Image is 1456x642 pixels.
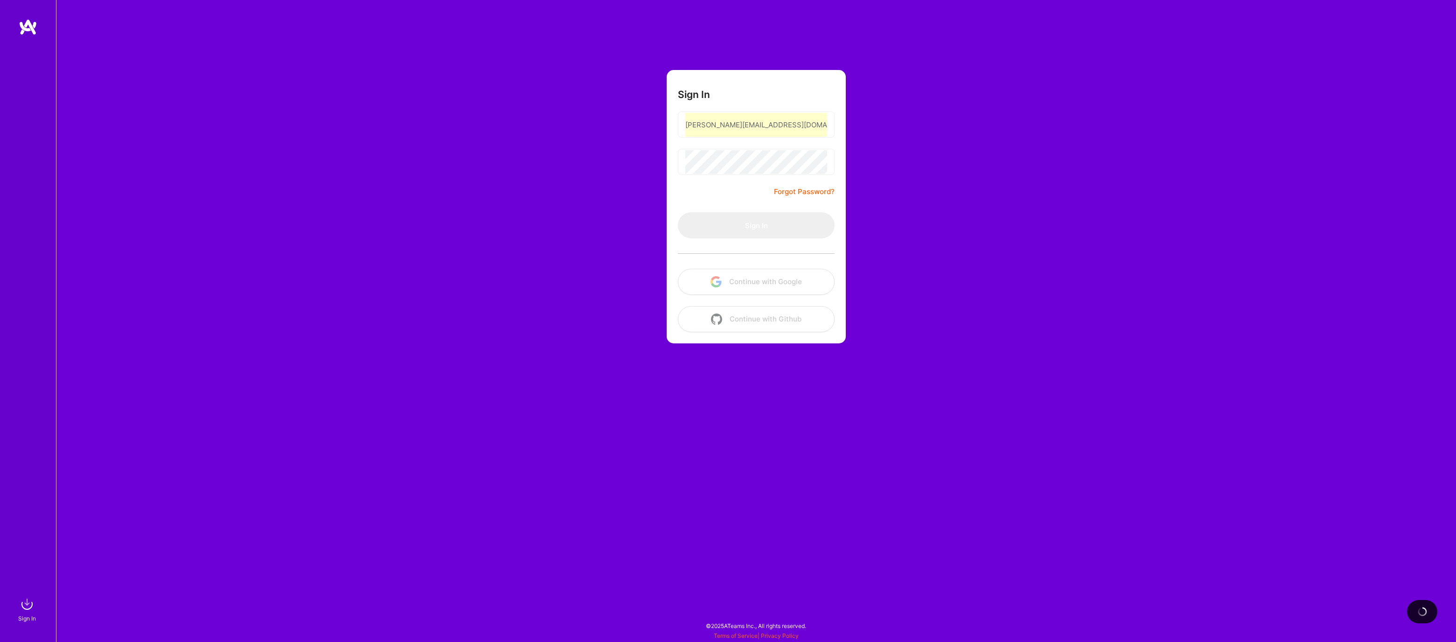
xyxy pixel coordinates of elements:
[1418,607,1427,616] img: loading
[714,632,799,639] span: |
[56,614,1456,637] div: © 2025 ATeams Inc., All rights reserved.
[678,89,710,100] h3: Sign In
[20,595,36,623] a: sign inSign In
[18,595,36,614] img: sign in
[711,276,722,287] img: icon
[18,614,36,623] div: Sign In
[678,269,835,295] button: Continue with Google
[685,113,827,137] input: Email...
[19,19,37,35] img: logo
[761,632,799,639] a: Privacy Policy
[774,186,835,197] a: Forgot Password?
[678,212,835,238] button: Sign In
[711,314,722,325] img: icon
[714,632,758,639] a: Terms of Service
[678,306,835,332] button: Continue with Github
